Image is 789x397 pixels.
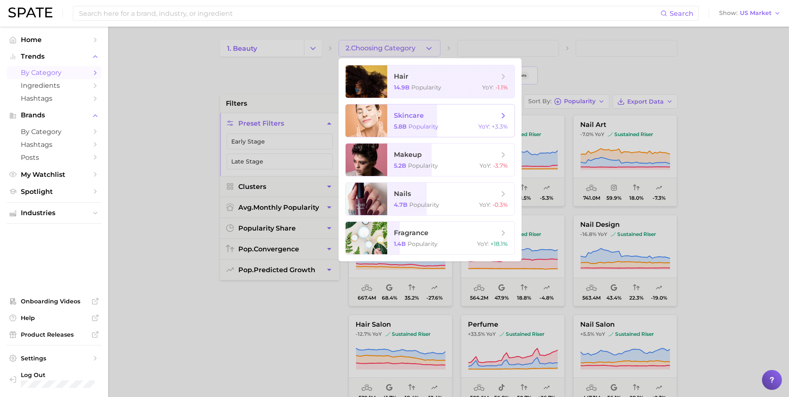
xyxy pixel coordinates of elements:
span: Product Releases [21,331,87,338]
span: YoY : [479,201,491,208]
a: Ingredients [7,79,101,92]
span: hair [394,72,408,80]
a: Product Releases [7,328,101,341]
button: Industries [7,207,101,219]
span: skincare [394,112,424,119]
span: Industries [21,209,87,217]
span: Show [719,11,737,15]
ul: 2.Choosing Category [339,58,522,261]
a: Spotlight [7,185,101,198]
span: -3.7% [493,162,508,169]
span: by Category [21,128,87,136]
span: Brands [21,112,87,119]
span: 5.2b [394,162,406,169]
span: Spotlight [21,188,87,196]
span: fragrance [394,229,428,237]
img: SPATE [8,7,52,17]
span: -0.3% [492,201,508,208]
input: Search here for a brand, industry, or ingredient [78,6,660,20]
span: Hashtags [21,141,87,149]
span: YoY : [482,84,494,91]
span: Onboarding Videos [21,298,87,305]
span: Popularity [409,201,439,208]
span: YoY : [478,123,490,130]
span: 4.7b [394,201,408,208]
a: Onboarding Videos [7,295,101,308]
span: Posts [21,154,87,161]
button: ShowUS Market [717,8,783,19]
span: YoY : [477,240,489,248]
a: Hashtags [7,138,101,151]
span: 1.4b [394,240,406,248]
span: Settings [21,355,87,362]
span: makeup [394,151,422,159]
span: 14.9b [394,84,410,91]
a: Help [7,312,101,324]
span: Home [21,36,87,44]
button: Brands [7,109,101,122]
span: nails [394,190,411,198]
span: Ingredients [21,82,87,89]
a: Posts [7,151,101,164]
a: My Watchlist [7,168,101,181]
a: Log out. Currently logged in with e-mail CSnow@ulta.com. [7,369,101,390]
span: Trends [21,53,87,60]
a: Settings [7,352,101,365]
span: +18.1% [490,240,508,248]
span: +3.3% [492,123,508,130]
span: Log Out [21,371,95,379]
a: Hashtags [7,92,101,105]
span: YoY : [480,162,491,169]
span: -1.1% [495,84,508,91]
a: Home [7,33,101,46]
span: US Market [740,11,772,15]
a: by Category [7,125,101,138]
span: Popularity [411,84,441,91]
span: 5.8b [394,123,407,130]
span: by Category [21,69,87,77]
span: Popularity [408,123,438,130]
button: Trends [7,50,101,63]
span: Popularity [408,240,438,248]
span: Popularity [408,162,438,169]
a: by Category [7,66,101,79]
span: My Watchlist [21,171,87,179]
span: Search [670,10,693,17]
span: Hashtags [21,94,87,102]
span: Help [21,314,87,322]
